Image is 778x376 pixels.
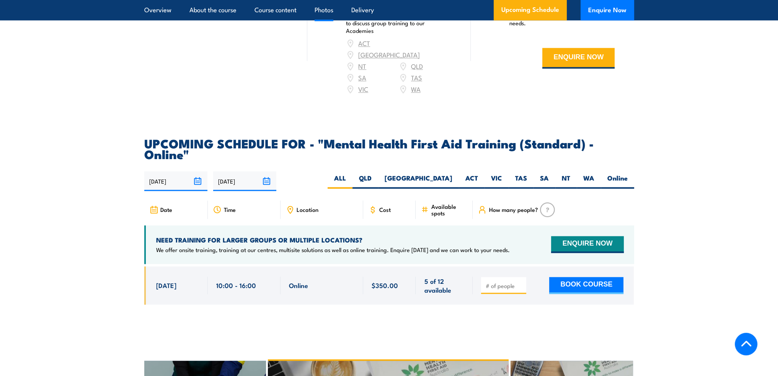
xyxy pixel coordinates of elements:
[555,174,577,189] label: NT
[379,206,391,213] span: Cost
[485,282,524,290] input: # of people
[144,171,207,191] input: From date
[378,174,459,189] label: [GEOGRAPHIC_DATA]
[289,281,308,290] span: Online
[160,206,172,213] span: Date
[156,246,510,254] p: We offer onsite training, training at our centres, multisite solutions as well as online training...
[549,277,623,294] button: BOOK COURSE
[542,48,615,68] button: ENQUIRE NOW
[144,138,634,159] h2: UPCOMING SCHEDULE FOR - "Mental Health First Aid Training (Standard) - Online"
[431,203,467,216] span: Available spots
[297,206,318,213] span: Location
[533,174,555,189] label: SA
[156,281,176,290] span: [DATE]
[372,281,398,290] span: $350.00
[489,206,538,213] span: How many people?
[459,174,484,189] label: ACT
[509,174,533,189] label: TAS
[216,281,256,290] span: 10:00 - 16:00
[424,277,464,295] span: 5 of 12 available
[484,174,509,189] label: VIC
[577,174,601,189] label: WA
[328,174,352,189] label: ALL
[224,206,236,213] span: Time
[213,171,276,191] input: To date
[352,174,378,189] label: QLD
[156,236,510,244] h4: NEED TRAINING FOR LARGER GROUPS OR MULTIPLE LOCATIONS?
[551,236,623,253] button: ENQUIRE NOW
[346,11,452,34] p: Book your training now or enquire [DATE] to discuss group training to our Academies
[601,174,634,189] label: Online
